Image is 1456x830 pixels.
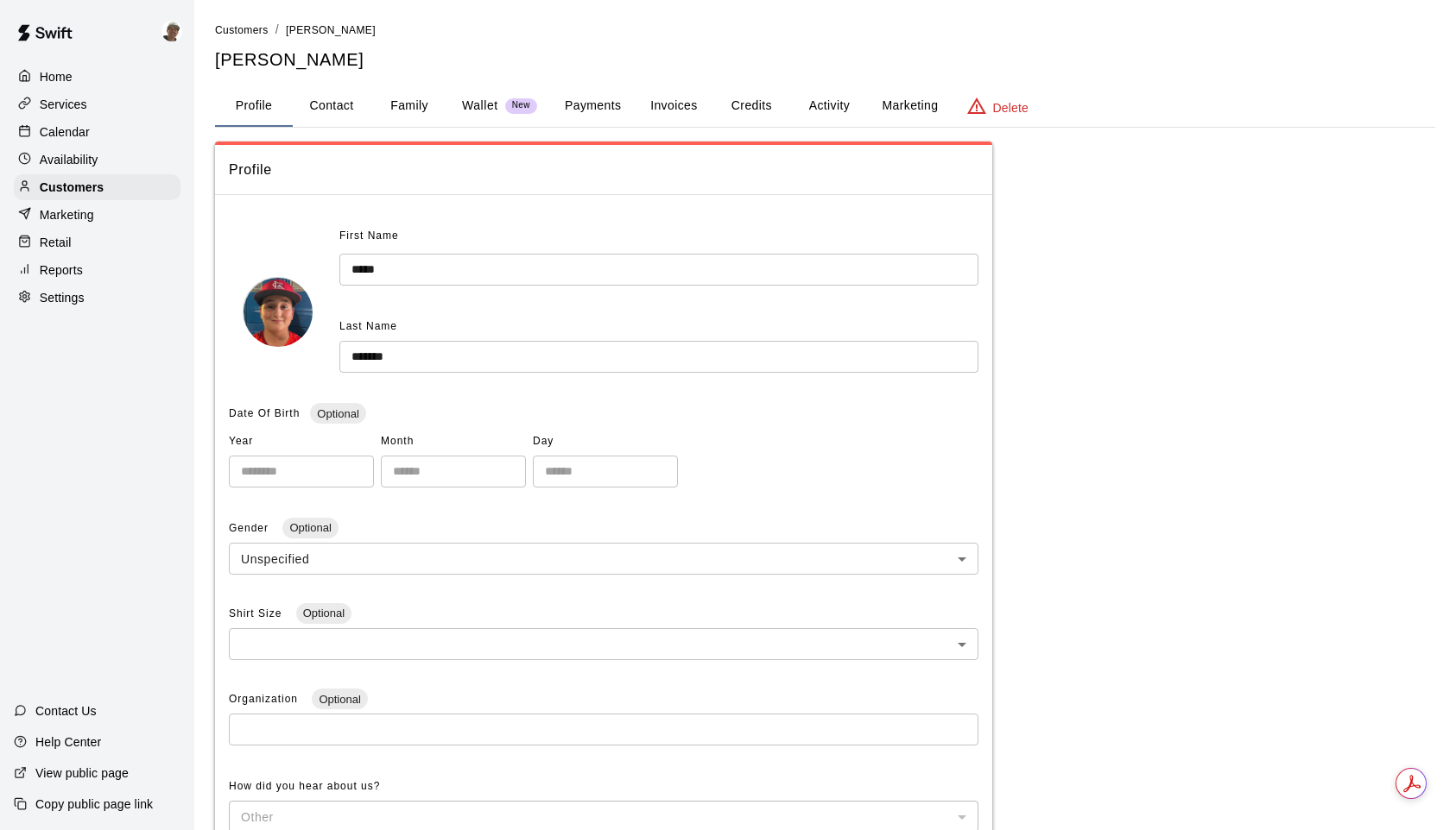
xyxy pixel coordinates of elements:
[14,257,180,283] a: Reports
[161,21,182,41] img: Patrick Moraw
[40,151,98,168] p: Availability
[229,428,374,456] span: Year
[229,607,286,619] span: Shirt Size
[14,64,180,90] a: Home
[505,100,537,111] span: New
[533,428,678,456] span: Day
[14,119,180,145] a: Calendar
[35,764,129,782] p: View public page
[868,85,952,127] button: Marketing
[40,68,73,85] p: Home
[229,780,380,792] span: How did you hear about us?
[790,85,868,127] button: Activity
[712,85,790,127] button: Credits
[282,521,338,534] span: Optional
[229,159,978,181] span: Profile
[275,21,279,39] li: /
[370,85,448,127] button: Family
[14,285,180,311] a: Settings
[339,223,399,250] span: First Name
[215,85,1435,127] div: basic tabs example
[35,702,97,720] p: Contact Us
[14,91,180,117] a: Services
[229,693,301,705] span: Organization
[551,85,635,127] button: Payments
[339,320,397,332] span: Last Name
[462,97,498,115] p: Wallet
[293,85,370,127] button: Contact
[215,21,1435,40] nav: breadcrumb
[40,206,94,223] p: Marketing
[381,428,526,456] span: Month
[35,795,153,813] p: Copy public page link
[40,179,104,196] p: Customers
[215,85,293,127] button: Profile
[14,230,180,255] a: Retail
[215,24,269,36] span: Customers
[40,96,87,113] p: Services
[35,733,101,751] p: Help Center
[229,543,978,575] div: Unspecified
[14,174,180,200] a: Customers
[158,14,194,48] div: Patrick Moraw
[40,234,72,251] p: Retail
[215,22,269,36] a: Customers
[635,85,712,127] button: Invoices
[40,261,83,279] p: Reports
[993,99,1029,116] p: Delete
[229,407,300,419] span: Date Of Birth
[40,123,90,141] p: Calendar
[312,693,367,706] span: Optional
[40,289,85,306] p: Settings
[215,48,1435,72] h5: [PERSON_NAME]
[296,607,351,619] span: Optional
[14,147,180,173] a: Availability
[310,407,365,420] span: Optional
[286,24,376,36] span: [PERSON_NAME]
[229,522,272,534] span: Gender
[244,278,313,347] img: Paige Everett
[14,202,180,228] a: Marketing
